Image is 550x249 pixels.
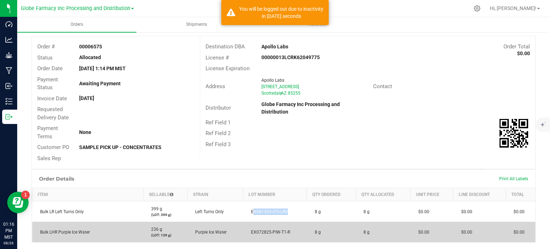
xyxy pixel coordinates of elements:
span: Shipments [177,21,217,28]
iframe: Resource center [7,192,29,213]
th: Item [32,188,144,201]
strong: Allocated [79,54,101,60]
th: Line Discount [453,188,506,201]
strong: 00006575 [79,44,102,49]
span: [STREET_ADDRESS] [261,84,299,89]
h1: Order Details [39,176,74,182]
strong: Globe Farmacy Inc Processing and Distribution [261,101,340,115]
span: Sales Rep [37,155,61,162]
span: $0.00 [458,209,472,214]
th: Qty Allocated [356,188,410,201]
th: Sellable [143,188,187,201]
span: Scottsdale [261,91,282,96]
span: License # [206,54,229,61]
p: (LOT: 399 g) [148,212,183,217]
span: Customer PO [37,144,69,150]
strong: $0.00 [517,51,530,56]
img: Scan me! [500,119,528,148]
span: Order Total [503,43,530,50]
a: Orders [17,17,136,32]
strong: [DATE] 1:14 PM MST [79,66,126,71]
span: 236 g [148,227,162,232]
span: 8 g [311,230,321,235]
p: 08/26 [3,240,14,246]
inline-svg: Manufacturing [5,67,13,74]
span: Ref Field 2 [206,130,231,137]
span: Contact [373,83,392,90]
span: Ref Field 3 [206,141,231,148]
p: 01:16 PM MST [3,221,14,240]
span: Bulk LHR Purple Ice Water [37,230,90,235]
span: Ref Field 1 [206,119,231,126]
span: Order Date [37,65,63,72]
strong: None [79,129,91,135]
div: Manage settings [473,5,482,12]
span: Address [206,83,225,90]
span: 8 g [311,209,321,214]
span: Purple Ice Water [192,230,227,235]
th: Unit Price [410,188,453,201]
span: $0.00 [510,230,525,235]
th: Qty Ordered [307,188,356,201]
inline-svg: Dashboard [5,21,13,28]
span: Left Turns Only [192,209,224,214]
span: Distributor [206,105,231,111]
inline-svg: Analytics [5,36,13,43]
span: Bulk LR Left Turns Only [37,209,84,214]
span: 8 g [360,209,370,214]
span: Order # [37,43,55,50]
strong: [DATE] [79,95,94,101]
span: Apollo Labs [261,78,284,83]
a: Shipments [137,17,256,32]
th: Lot Number [243,188,307,201]
div: You will be logged out due to inactivity in 1148 seconds [239,5,323,20]
inline-svg: Outbound [5,113,13,120]
th: Total [506,188,535,201]
span: $0.00 [458,230,472,235]
span: Hi, [PERSON_NAME]! [490,5,536,11]
span: License Expiration [206,65,250,72]
span: EX072825-PIW-T1-R [247,230,290,235]
strong: Apollo Labs [261,44,288,49]
span: , [280,91,281,96]
span: $0.00 [510,209,525,214]
span: 85255 [288,91,300,96]
strong: 00000013LCRK62049775 [261,54,320,60]
span: Requested Delivery Date [37,106,69,121]
qrcode: 00006575 [500,119,528,148]
span: 399 g [148,206,162,211]
inline-svg: Inbound [5,82,13,90]
span: Payment Terms [37,125,58,140]
span: Status [37,54,53,61]
span: Print All Labels [499,176,528,181]
strong: Awaiting Payment [79,81,121,86]
p: (LOT: 139 g) [148,233,183,238]
iframe: Resource center unread badge [21,191,30,199]
span: 8 g [360,230,370,235]
span: EX081325-LTO-LRV [247,209,288,214]
span: Orders [61,21,93,28]
span: Globe Farmacy Inc Processing and Distribution [21,5,130,11]
span: Invoice Date [37,95,67,102]
span: AZ [281,91,286,96]
inline-svg: Grow [5,52,13,59]
span: $0.00 [415,230,429,235]
span: Destination DBA [206,43,245,50]
span: Payment Status [37,76,58,91]
strong: SAMPLE PICK UP - CONCENTRATES [79,144,161,150]
span: $0.00 [415,209,429,214]
inline-svg: Inventory [5,98,13,105]
th: Strain [187,188,243,201]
